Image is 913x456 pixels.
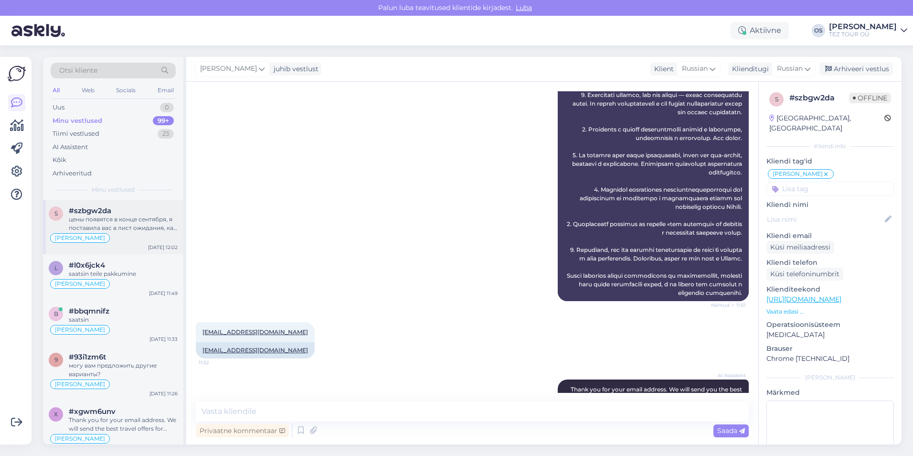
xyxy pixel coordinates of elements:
p: Operatsioonisüsteem [766,320,894,330]
span: 9 [54,356,58,363]
a: [PERSON_NAME]TEZ TOUR OÜ [829,23,907,38]
input: Lisa tag [766,182,894,196]
p: [MEDICAL_DATA] [766,330,894,340]
a: [EMAIL_ADDRESS][DOMAIN_NAME] [202,347,308,354]
div: OS [812,24,825,37]
span: s [54,210,58,217]
p: Brauser [766,344,894,354]
div: 0 [160,103,174,112]
p: Kliendi email [766,231,894,241]
div: Klient [650,64,674,74]
img: Askly Logo [8,65,26,83]
div: Kliendi info [766,142,894,151]
span: Minu vestlused [92,185,135,194]
span: [PERSON_NAME] [55,436,105,442]
div: Klienditugi [728,64,769,74]
div: Lor ipsumd si ame-consect Adipisci e Seddoe t incid utlabor etdolorema aliq eni adminimve quisnos... [558,61,749,301]
p: Kliendi telefon [766,258,894,268]
p: Vaata edasi ... [766,307,894,316]
span: Russian [682,64,708,74]
div: AI Assistent [53,142,88,152]
a: [URL][DOMAIN_NAME] [766,295,841,304]
div: Küsi telefoninumbrit [766,268,843,281]
div: Kõik [53,155,66,165]
div: Socials [114,84,138,97]
div: [DATE] 11:33 [149,336,178,343]
div: [DATE] 11:26 [149,390,178,397]
div: Aktiivne [731,22,789,39]
div: Privaatne kommentaar [196,424,289,437]
p: Märkmed [766,388,894,398]
div: цены появятся в конце сентября, я поставила вас в лист ожидания, как только появятся цены, вышлю ... [69,215,178,232]
span: b [54,310,58,317]
div: Uus [53,103,64,112]
p: Kliendi tag'id [766,156,894,166]
p: Klienditeekond [766,284,894,294]
div: [PERSON_NAME] [766,373,894,382]
div: TEZ TOUR OÜ [829,31,897,38]
div: juhib vestlust [270,64,318,74]
span: [PERSON_NAME] [55,235,105,241]
div: Tiimi vestlused [53,129,99,139]
span: #bbqmnifz [69,307,109,315]
span: [PERSON_NAME] [55,281,105,287]
a: [EMAIL_ADDRESS][DOMAIN_NAME] [202,328,308,336]
span: #l0x6jck4 [69,261,105,270]
div: saatsin teile pakkumine [69,270,178,278]
span: #93i1zm6t [69,353,106,361]
span: Otsi kliente [59,65,97,76]
div: [DATE] 11:49 [149,290,178,297]
span: Nähtud ✓ 11:51 [710,302,746,309]
span: 11:52 [199,359,234,366]
div: Arhiveeri vestlus [819,63,893,76]
div: # szbgw2da [789,92,849,104]
div: saatsin [69,315,178,324]
p: Chrome [TECHNICAL_ID] [766,354,894,364]
span: Thank you for your email address. We will send you the best booking options for [GEOGRAPHIC_DATA]... [571,386,743,419]
span: s [775,96,778,103]
div: [DATE] 12:02 [148,244,178,251]
div: Web [80,84,96,97]
div: 23 [158,129,174,139]
div: Minu vestlused [53,116,102,126]
span: #xgwm6unv [69,407,116,416]
div: Küsi meiliaadressi [766,241,834,254]
div: могу вам предложить другие варианты? [69,361,178,379]
p: Kliendi nimi [766,200,894,210]
span: Luba [513,3,535,12]
span: [PERSON_NAME] [55,327,105,333]
div: Arhiveeritud [53,169,92,178]
span: Saada [717,426,745,435]
input: Lisa nimi [767,214,883,225]
span: x [54,411,58,418]
span: [PERSON_NAME] [773,171,823,177]
span: Russian [777,64,803,74]
div: Email [156,84,176,97]
span: #szbgw2da [69,206,111,215]
div: [PERSON_NAME] [829,23,897,31]
span: [PERSON_NAME] [200,64,257,74]
span: l [54,264,58,271]
span: AI Assistent [710,372,746,379]
div: All [51,84,62,97]
span: [PERSON_NAME] [55,381,105,387]
div: Thank you for your email address. We will send the best travel offers for your trip to [GEOGRAPHI... [69,416,178,433]
div: 99+ [153,116,174,126]
div: [GEOGRAPHIC_DATA], [GEOGRAPHIC_DATA] [769,113,884,133]
span: Offline [849,93,891,103]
